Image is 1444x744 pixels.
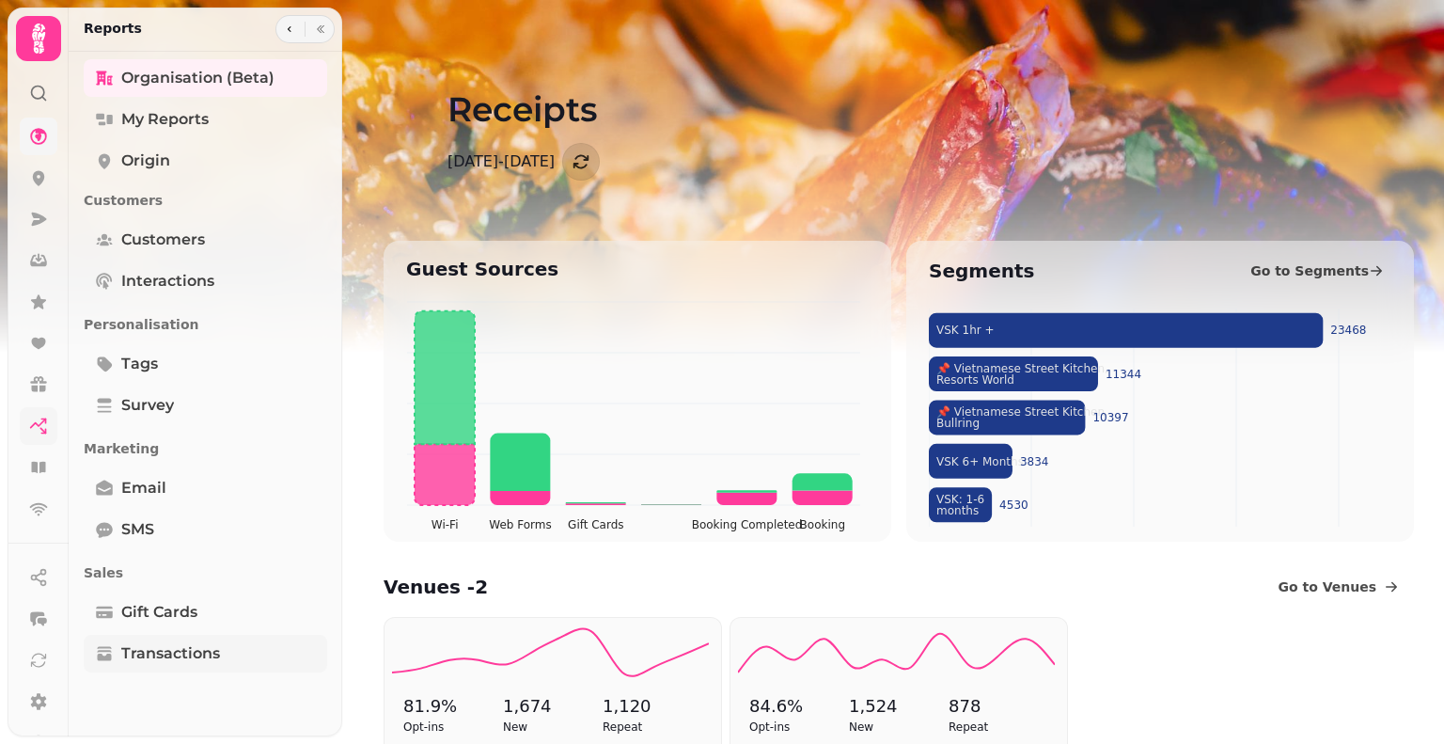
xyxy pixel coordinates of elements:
[489,518,551,531] tspan: Web Forms
[692,518,803,531] tspan: Booking Completed
[84,142,327,180] a: Origin
[403,693,503,720] p: 81.9 %
[403,720,503,735] p: Opt-ins
[121,108,209,131] span: My Reports
[1250,261,1369,280] span: Go to Segments
[121,518,154,541] span: SMS
[121,353,158,375] span: tags
[121,601,197,624] span: Gift Cards
[936,493,984,506] tspan: VSK: 1-6
[53,30,92,45] div: v 4.0.25
[503,693,603,720] p: 1,674
[384,241,745,297] h2: Guest Sources
[603,693,702,720] p: 1,120
[849,693,949,720] p: 1,524
[121,642,220,665] span: Transactions
[84,432,327,466] p: Marketing
[84,183,327,217] p: Customers
[447,150,555,173] p: [DATE] - [DATE]
[84,387,327,424] a: survey
[849,720,949,735] p: New
[1106,368,1141,381] tspan: 11344
[84,19,142,38] h2: Reports
[929,258,1034,284] h2: Segments
[949,693,1048,720] p: 878
[84,556,327,590] p: Sales
[603,720,702,735] p: Repeat
[384,574,488,600] h2: Venues - 2
[121,394,174,417] span: survey
[84,221,327,259] a: Customers
[936,504,979,517] tspan: months
[936,455,1024,468] tspan: VSK 6+ Months
[49,49,133,64] div: Domain: [URL]
[121,477,166,499] span: Email
[84,635,327,673] a: Transactions
[84,594,327,631] a: Gift Cards
[1279,578,1377,596] span: Go to Venues
[1020,455,1049,468] tspan: 3834
[936,404,1108,419] tspan: 📌 Vietnamese Street Kitchen,
[999,499,1028,512] tspan: 4530
[800,518,845,531] tspan: Booking
[936,361,1108,375] tspan: 📌 Vietnamese Street Kitchen,
[1330,324,1366,337] tspan: 23468
[936,373,1014,387] tspan: Resorts World
[69,52,342,736] nav: Tabs
[121,270,214,293] span: Interactions
[936,324,995,337] tspan: VSK 1hr +
[71,111,168,123] div: Domain Overview
[936,417,980,430] tspan: Bullring
[121,229,205,251] span: Customers
[84,101,327,138] a: My Reports
[51,109,66,124] img: tab_domain_overview_orange.svg
[432,518,459,531] tspan: Wi-Fi
[84,59,327,97] a: Organisation (beta)
[84,511,327,548] a: SMS
[749,693,849,720] p: 84.6 %
[1092,411,1128,424] tspan: 10397
[84,345,327,383] a: tags
[30,30,45,45] img: logo_orange.svg
[187,109,202,124] img: tab_keywords_by_traffic_grey.svg
[949,720,1048,735] p: Repeat
[568,518,624,531] tspan: Gift Cards
[121,150,170,172] span: Origin
[1263,572,1415,602] a: Go to Venues
[749,720,849,735] p: Opt-ins
[30,49,45,64] img: website_grey.svg
[121,67,275,89] span: Organisation (beta)
[84,469,327,507] a: Email
[1235,256,1399,286] a: Go to Segments
[84,308,327,341] p: Personalisation
[84,262,327,300] a: Interactions
[503,720,603,735] p: New
[208,111,317,123] div: Keywords by Traffic
[447,45,1350,128] h1: Receipts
